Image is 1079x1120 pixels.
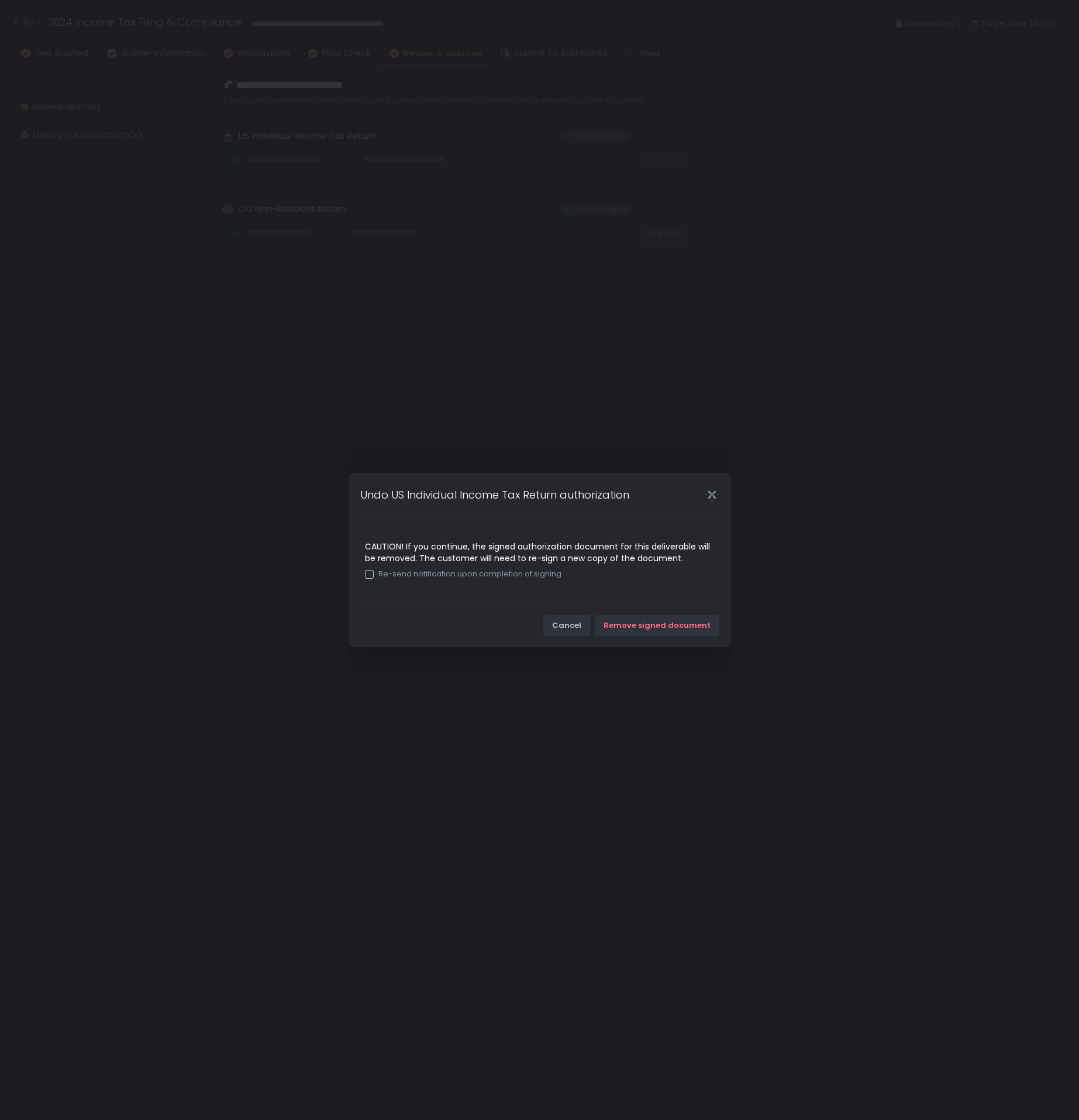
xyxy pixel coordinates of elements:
[595,615,719,636] button: Remove signed document
[543,615,590,636] button: Cancel
[694,488,731,501] div: Close
[604,620,711,631] div: Remove signed document
[360,487,629,503] h1: Undo US Individual Income Tax Return authorization
[552,620,581,631] div: Cancel
[365,541,715,579] div: CAUTION! If you continue, the signed authorization document for this deliverable will be removed....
